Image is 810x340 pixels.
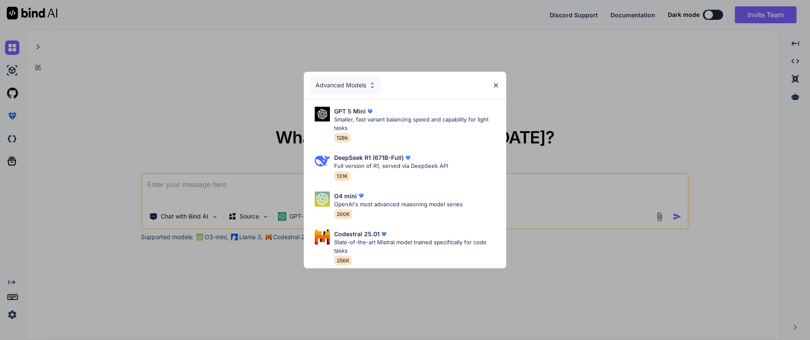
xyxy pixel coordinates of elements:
img: premium [357,192,365,200]
span: 131K [334,171,350,181]
span: 128k [334,133,351,143]
p: Full version of R1, served via DeepSeek API [334,162,448,170]
img: Pick Models [315,153,330,168]
img: Pick Models [315,107,330,121]
p: DeepSeek R1 (671B-Full) [334,153,404,162]
div: Advanced Models [310,76,381,94]
p: Codestral 25.01 [334,229,380,238]
p: GPT 5 Mini [334,107,366,116]
img: Pick Models [315,192,330,207]
img: close [492,82,499,89]
span: 200K [334,209,352,219]
img: premium [380,230,388,238]
p: OpenAI's most advanced reasoning model series [334,200,463,209]
img: premium [404,154,412,162]
img: Pick Models [315,229,330,245]
p: Smaller, fast variant balancing speed and capability for light tasks [334,116,499,132]
img: Pick Models [369,82,376,89]
img: premium [366,107,374,116]
p: State-of-the-art Mistral model trained specifically for code tasks [334,238,499,255]
p: O4 mini [334,192,357,200]
span: 256K [334,256,352,265]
